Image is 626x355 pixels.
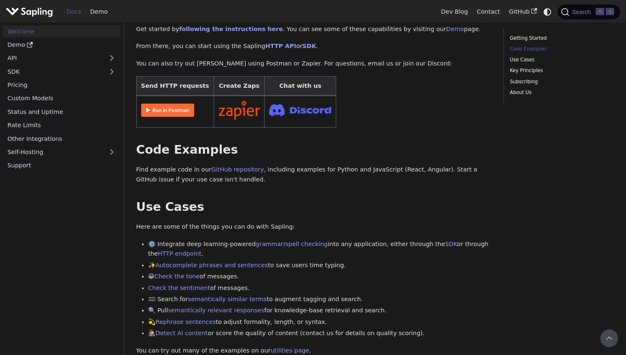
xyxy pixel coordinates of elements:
a: Pricing [3,79,120,91]
li: of messages. [148,283,492,293]
button: Switch between dark and light mode (currently system mode) [542,6,554,18]
a: SDK [302,43,316,49]
a: Rate Limits [3,119,120,131]
a: Detect AI content [156,330,208,336]
kbd: ⌘ [596,8,604,15]
a: GitHub repository [211,166,264,173]
th: Create Zaps [214,76,265,96]
a: Check the sentiment [148,285,210,291]
a: Custom Models [3,92,120,104]
th: Send HTTP requests [136,76,214,96]
a: HTTP endpoint [158,250,201,257]
a: Getting Started [510,34,611,42]
span: Search [569,9,596,15]
a: Status and Uptime [3,106,120,118]
h2: Use Cases [136,200,492,215]
a: HTTP API [265,43,296,49]
a: Self-Hosting [3,146,120,158]
a: About Us [510,89,611,97]
a: SDK [3,65,104,77]
button: Expand sidebar category 'SDK' [104,65,120,77]
a: grammar/spell checking [256,241,328,247]
button: Scroll back to top [600,329,618,347]
a: Demo [446,26,464,32]
p: You can also try out [PERSON_NAME] using Postman or Zapier. For questions, email us or join our D... [136,59,492,69]
a: utilities page [270,347,309,354]
kbd: K [606,8,614,15]
a: Key Principles [510,67,611,75]
button: Search (Command+K) [558,5,620,19]
a: Docs [62,5,86,18]
th: Chat with us [265,76,336,96]
a: semantically similar terms [188,296,267,302]
button: Expand sidebar category 'API' [104,52,120,64]
a: Use Cases [510,56,611,64]
li: 🟰 Search for to augment tagging and search. [148,295,492,304]
p: Find example code in our , including examples for Python and JavaScript (React, Angular). Start a... [136,165,492,185]
a: Sapling.ai [6,6,56,18]
img: Connect in Zapier [219,101,260,120]
li: 😀 of messages. [148,272,492,282]
img: Run in Postman [141,104,194,117]
a: Contact [472,5,505,18]
a: Demo [3,39,120,51]
a: Rephrase sentences [156,319,216,325]
li: ✨ to save users time typing. [148,261,492,270]
a: Support [3,159,120,171]
a: Autocomplete phrases and sentences [156,262,268,268]
a: Other Integrations [3,133,120,145]
p: Get started by . You can see some of these capabilities by visiting our page. [136,24,492,34]
a: Dev Blog [436,5,472,18]
a: SDK [445,241,457,247]
li: ⚙️ Integrate deep learning-powered into any application, either through the or through the . [148,239,492,259]
p: From there, you can start using the Sapling or . [136,41,492,51]
a: following the instructions here [179,26,283,32]
li: 💫 to adjust formality, length, or syntax. [148,317,492,327]
img: Sapling.ai [6,6,53,18]
a: Subscribing [510,78,611,86]
a: Demo [86,5,112,18]
a: Code Examples [510,45,611,53]
img: Join Discord [269,101,331,118]
li: 🕵🏽‍♀️ or score the quality of content (contact us for details on quality scoring). [148,328,492,338]
a: API [3,52,104,64]
h2: Code Examples [136,142,492,157]
a: Check the tone [154,273,200,280]
li: 🔍 Pull for knowledge-base retrieval and search. [148,306,492,316]
a: semantically relevant responses [168,307,265,314]
p: Here are some of the things you can do with Sapling: [136,222,492,232]
a: GitHub [504,5,541,18]
a: Welcome [3,25,120,37]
